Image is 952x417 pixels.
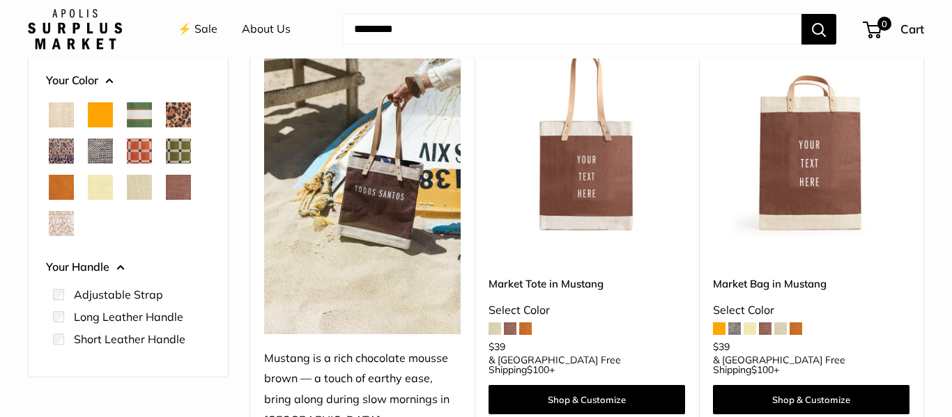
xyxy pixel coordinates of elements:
span: & [GEOGRAPHIC_DATA] Free Shipping + [489,355,685,375]
a: Market Bag in MustangMarket Bag in Mustang [713,40,909,236]
a: Market Tote in MustangMarket Tote in Mustang [489,40,685,236]
button: Mustang [166,175,191,200]
span: $39 [713,340,730,353]
span: & [GEOGRAPHIC_DATA] Free Shipping + [713,355,909,375]
button: Chenille Window Brick [127,139,152,164]
a: Shop & Customize [713,385,909,414]
span: 0 [877,17,891,31]
img: Mustang is a rich chocolate mousse brown — a touch of earthy ease, bring along during slow mornin... [264,40,461,334]
button: Your Handle [46,257,210,278]
a: 0 Cart [864,18,924,40]
button: Natural [49,102,74,127]
a: Market Bag in Mustang [713,276,909,292]
button: Court Green [127,102,152,127]
button: Blue Porcelain [49,139,74,164]
img: Market Bag in Mustang [713,40,909,236]
a: ⚡️ Sale [178,19,217,40]
span: $39 [489,340,505,353]
div: Select Color [489,300,685,321]
label: Adjustable Strap [74,286,163,303]
img: Apolis: Surplus Market [28,9,122,49]
input: Search... [343,14,801,45]
button: Orange [88,102,113,127]
button: Daisy [88,175,113,200]
span: $100 [527,363,549,376]
a: Market Tote in Mustang [489,276,685,292]
button: Chenille Window Sage [166,139,191,164]
img: Market Tote in Mustang [489,40,685,236]
span: Cart [900,22,924,36]
a: About Us [242,19,291,40]
button: Your Color [46,70,210,91]
button: Search [801,14,836,45]
label: Short Leather Handle [74,331,185,347]
a: Shop & Customize [489,385,685,414]
div: Select Color [713,300,909,321]
button: White Porcelain [49,211,74,236]
span: $100 [751,363,774,376]
button: Cheetah [166,102,191,127]
label: Long Leather Handle [74,308,183,325]
button: Mint Sorbet [127,175,152,200]
button: Cognac [49,175,74,200]
button: Chambray [88,139,113,164]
